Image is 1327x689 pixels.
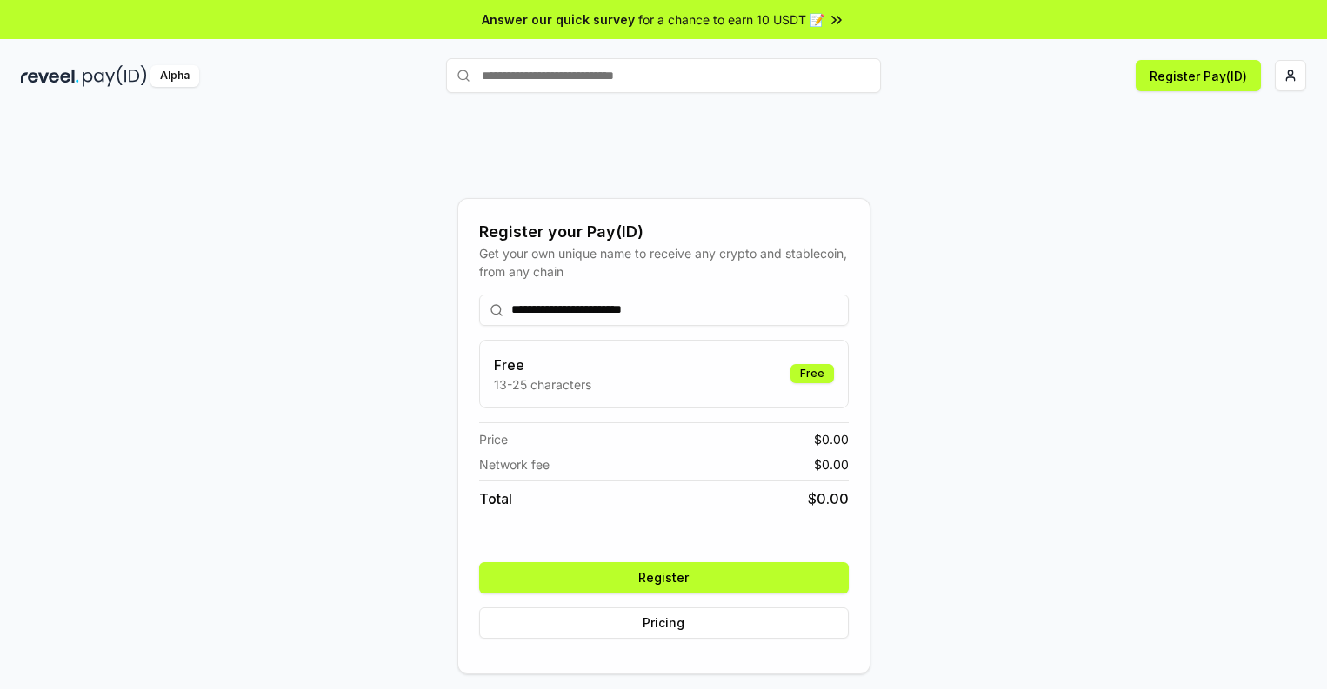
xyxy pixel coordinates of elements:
[790,364,834,383] div: Free
[482,10,635,29] span: Answer our quick survey
[479,488,512,509] span: Total
[479,455,550,474] span: Network fee
[638,10,824,29] span: for a chance to earn 10 USDT 📝
[150,65,199,87] div: Alpha
[814,430,849,448] span: $ 0.00
[479,244,849,281] div: Get your own unique name to receive any crypto and stablecoin, from any chain
[494,354,591,375] h3: Free
[83,65,147,87] img: pay_id
[1136,60,1261,91] button: Register Pay(ID)
[808,488,849,509] span: $ 0.00
[814,455,849,474] span: $ 0.00
[494,375,591,394] p: 13-25 characters
[479,220,849,244] div: Register your Pay(ID)
[479,562,849,593] button: Register
[21,65,79,87] img: reveel_dark
[479,430,508,448] span: Price
[479,607,849,639] button: Pricing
